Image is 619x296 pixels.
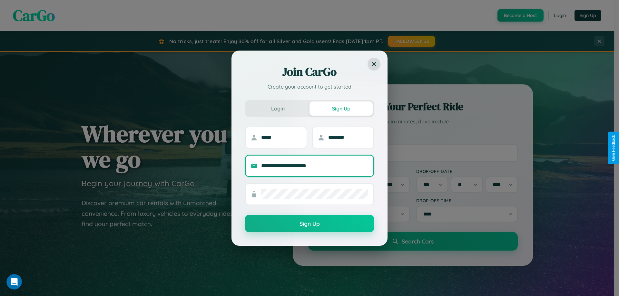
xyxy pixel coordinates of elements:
iframe: Intercom live chat [6,274,22,290]
button: Login [246,101,309,116]
button: Sign Up [309,101,373,116]
button: Sign Up [245,215,374,232]
p: Create your account to get started [245,83,374,91]
h2: Join CarGo [245,64,374,80]
div: Give Feedback [611,135,616,161]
